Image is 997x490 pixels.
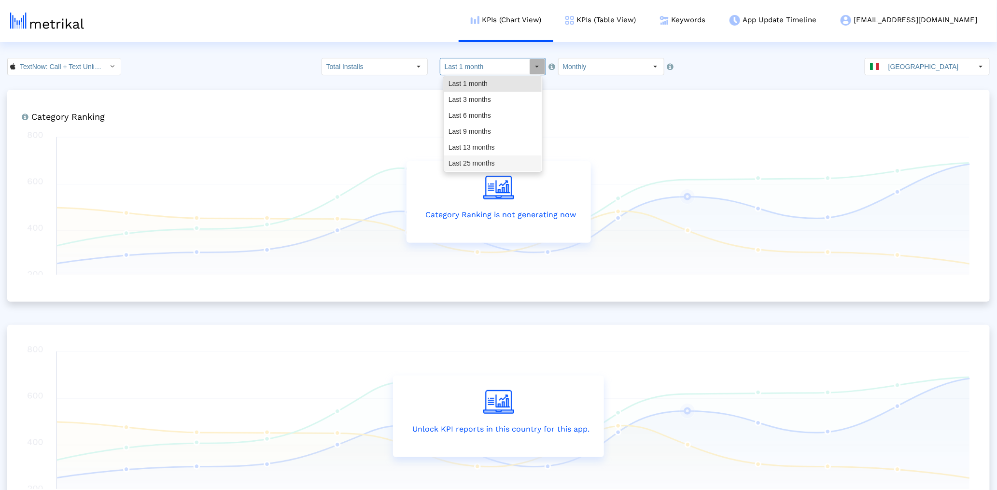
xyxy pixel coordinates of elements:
div: Last 9 months [444,124,542,140]
div: Select [529,58,546,75]
p: Category Ranking is not generating now [421,209,576,221]
div: Last 1 month [444,76,542,92]
img: kpi-table-menu-icon.png [565,16,574,25]
img: my-account-menu-icon.png [841,15,851,26]
img: app-update-menu-icon.png [730,15,740,26]
img: create-report [483,176,514,199]
div: Select [104,58,121,75]
h6: Category Ranking [27,109,970,122]
img: keywords.png [660,16,669,25]
div: Select [973,58,989,75]
img: metrical-logo-light.png [10,13,84,29]
div: Last 3 months [444,92,542,108]
img: kpi-chart-menu-icon.png [471,16,479,24]
img: unlock-report [483,390,514,414]
div: Last 13 months [444,140,542,155]
div: Last 25 months [444,155,542,171]
div: Select [647,58,664,75]
div: Last 6 months [444,108,542,124]
p: Unlock KPI reports in this country for this app. [407,423,590,435]
div: Select [411,58,427,75]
